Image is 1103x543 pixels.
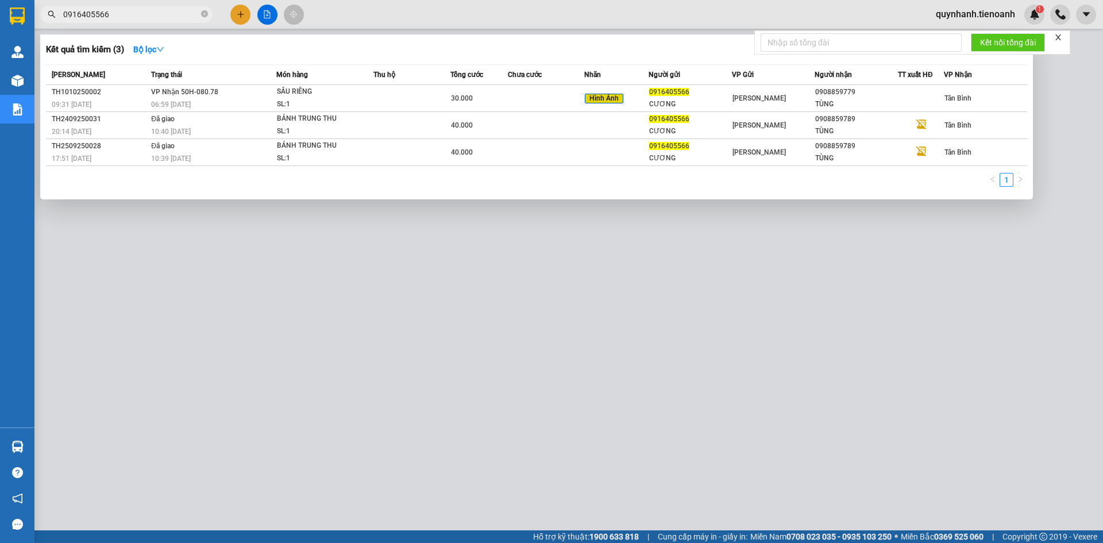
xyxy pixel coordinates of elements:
div: TH2509250028 [52,140,148,152]
span: Tân Bình [944,148,971,156]
span: Nhãn [584,71,601,79]
span: Món hàng [276,71,308,79]
span: 0916405566 [649,88,689,96]
span: 17:51 [DATE] [52,155,91,163]
span: [PERSON_NAME] [52,71,105,79]
img: warehouse-icon [11,46,24,58]
div: CƯƠNG [649,125,731,137]
img: logo-vxr [10,7,25,25]
span: Đã giao [151,142,175,150]
div: 0908859779 [815,86,897,98]
span: [PERSON_NAME] [732,121,786,129]
span: close-circle [201,9,208,20]
span: down [156,45,164,53]
span: 40.000 [451,148,473,156]
div: CƯƠNG [649,152,731,164]
span: question-circle [12,467,23,478]
li: Next Page [1013,173,1027,187]
span: 06:59 [DATE] [151,101,191,109]
button: Kết nối tổng đài [971,33,1045,52]
div: SẦU RIÊNG [277,86,363,98]
span: Tổng cước [450,71,483,79]
div: TÙNG [815,98,897,110]
div: TÙNG [815,152,897,164]
div: 0908859789 [815,140,897,152]
span: 30.000 [451,94,473,102]
span: 40.000 [451,121,473,129]
div: TÙNG [815,125,897,137]
span: [PERSON_NAME] [732,94,786,102]
button: Bộ lọcdown [124,40,173,59]
a: 1 [1000,174,1013,186]
span: VP Nhận 50H-080.78 [151,88,218,96]
span: Chưa cước [508,71,542,79]
span: right [1017,176,1024,183]
img: warehouse-icon [11,75,24,87]
span: close-circle [201,10,208,17]
strong: Bộ lọc [133,45,164,54]
img: warehouse-icon [11,441,24,453]
li: 1 [1000,173,1013,187]
button: left [986,173,1000,187]
span: left [989,176,996,183]
span: close [1054,33,1062,41]
span: Người nhận [815,71,852,79]
div: BÁNH TRUNG THU [277,140,363,152]
button: right [1013,173,1027,187]
span: Trạng thái [151,71,182,79]
span: Đã giao [151,115,175,123]
span: 0916405566 [649,115,689,123]
div: SL: 1 [277,98,363,111]
span: Tân Bình [944,94,971,102]
span: VP Gửi [732,71,754,79]
span: message [12,519,23,530]
h3: Kết quả tìm kiếm ( 3 ) [46,44,124,56]
span: Kết nối tổng đài [980,36,1036,49]
input: Nhập số tổng đài [761,33,962,52]
img: solution-icon [11,103,24,115]
input: Tìm tên, số ĐT hoặc mã đơn [63,8,199,21]
div: CƯƠNG [649,98,731,110]
div: TH1010250002 [52,86,148,98]
div: TH2409250031 [52,113,148,125]
span: Thu hộ [373,71,395,79]
span: [PERSON_NAME] [732,148,786,156]
span: VP Nhận [944,71,972,79]
div: SL: 1 [277,125,363,138]
li: Previous Page [986,173,1000,187]
span: Người gửi [649,71,680,79]
span: search [48,10,56,18]
span: Hình Ảnh [585,94,623,104]
div: 0908859789 [815,113,897,125]
span: Tân Bình [944,121,971,129]
span: notification [12,493,23,504]
span: 09:31 [DATE] [52,101,91,109]
span: 20:14 [DATE] [52,128,91,136]
div: BÁNH TRUNG THU [277,113,363,125]
span: 10:39 [DATE] [151,155,191,163]
div: SL: 1 [277,152,363,165]
span: 10:40 [DATE] [151,128,191,136]
span: 0916405566 [649,142,689,150]
span: TT xuất HĐ [898,71,933,79]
